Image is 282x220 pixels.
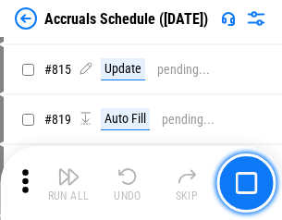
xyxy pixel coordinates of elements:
img: Main button [235,172,257,194]
div: pending... [162,113,215,127]
span: # 815 [44,62,71,77]
div: Auto Fill [101,108,150,130]
div: pending... [157,63,210,77]
div: Accruals Schedule ([DATE]) [44,10,208,28]
img: Support [221,11,236,26]
span: # 819 [44,112,71,127]
div: Update [101,58,145,80]
img: Back [15,7,37,30]
img: Settings menu [245,7,267,30]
